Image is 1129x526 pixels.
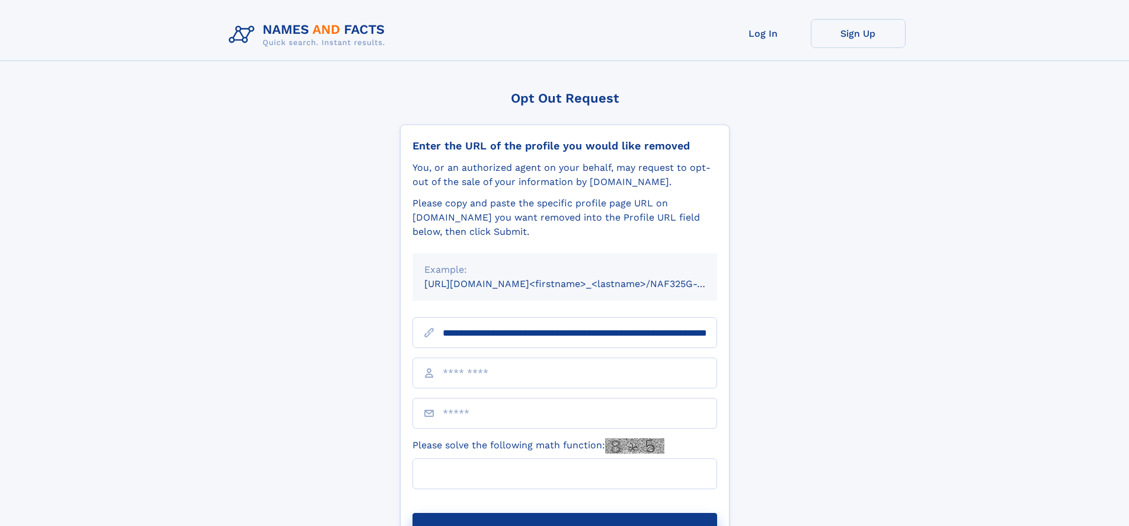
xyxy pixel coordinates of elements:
[412,196,717,239] div: Please copy and paste the specific profile page URL on [DOMAIN_NAME] you want removed into the Pr...
[811,19,906,48] a: Sign Up
[412,139,717,152] div: Enter the URL of the profile you would like removed
[412,161,717,189] div: You, or an authorized agent on your behalf, may request to opt-out of the sale of your informatio...
[412,438,664,454] label: Please solve the following math function:
[400,91,730,106] div: Opt Out Request
[424,278,740,289] small: [URL][DOMAIN_NAME]<firstname>_<lastname>/NAF325G-xxxxxxxx
[716,19,811,48] a: Log In
[224,19,395,51] img: Logo Names and Facts
[424,263,705,277] div: Example:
